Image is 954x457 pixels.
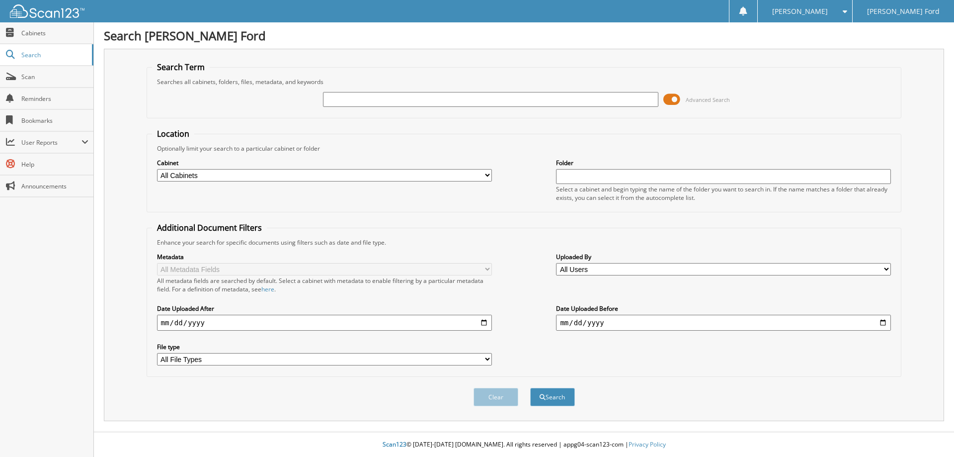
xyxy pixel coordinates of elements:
span: Advanced Search [686,96,730,103]
img: scan123-logo-white.svg [10,4,84,18]
label: Metadata [157,253,492,261]
div: © [DATE]-[DATE] [DOMAIN_NAME]. All rights reserved | appg04-scan123-com | [94,433,954,457]
label: Date Uploaded Before [556,304,891,313]
div: Enhance your search for specific documents using filters such as date and file type. [152,238,896,247]
label: Date Uploaded After [157,304,492,313]
div: Searches all cabinets, folders, files, metadata, and keywords [152,78,896,86]
span: Announcements [21,182,88,190]
button: Search [530,388,575,406]
span: Reminders [21,94,88,103]
span: User Reports [21,138,81,147]
a: here [261,285,274,293]
input: start [157,315,492,331]
button: Clear [474,388,518,406]
label: File type [157,343,492,351]
span: [PERSON_NAME] [772,8,828,14]
label: Folder [556,159,891,167]
div: Optionally limit your search to a particular cabinet or folder [152,144,896,153]
legend: Location [152,128,194,139]
label: Cabinet [157,159,492,167]
span: Scan123 [383,440,406,449]
legend: Search Term [152,62,210,73]
legend: Additional Document Filters [152,222,267,233]
input: end [556,315,891,331]
span: Cabinets [21,29,88,37]
span: [PERSON_NAME] Ford [867,8,940,14]
a: Privacy Policy [629,440,666,449]
span: Search [21,51,87,59]
label: Uploaded By [556,253,891,261]
div: Select a cabinet and begin typing the name of the folder you want to search in. If the name match... [556,185,891,202]
span: Bookmarks [21,116,88,125]
iframe: Chat Widget [904,409,954,457]
div: All metadata fields are searched by default. Select a cabinet with metadata to enable filtering b... [157,276,492,293]
h1: Search [PERSON_NAME] Ford [104,27,944,44]
span: Help [21,160,88,169]
span: Scan [21,73,88,81]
